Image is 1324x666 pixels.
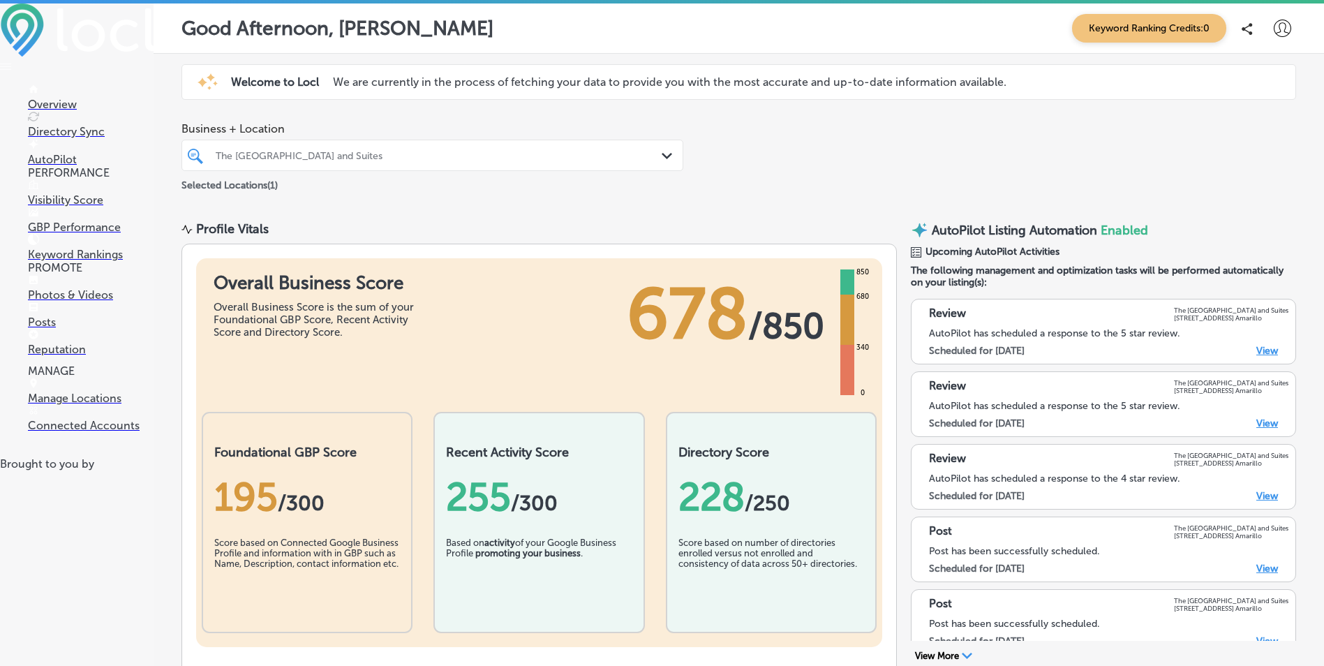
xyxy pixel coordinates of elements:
label: Scheduled for [DATE] [929,490,1025,502]
p: [STREET_ADDRESS] Amarillo [1174,314,1288,322]
span: Enabled [1101,223,1148,238]
p: Post [929,597,952,612]
span: 678 [627,272,748,356]
button: View More [911,650,976,663]
p: Connected Accounts [28,419,154,432]
span: The following management and optimization tasks will be performed automatically on your listing(s): [911,265,1296,288]
img: autopilot-icon [911,221,928,239]
p: Good Afternoon, [PERSON_NAME] [181,17,493,40]
p: [STREET_ADDRESS] Amarillo [1174,605,1288,612]
b: activity [484,538,515,548]
a: View [1256,490,1278,502]
span: Upcoming AutoPilot Activities [925,246,1059,258]
div: Score based on number of directories enrolled versus not enrolled and consistency of data across ... [678,538,864,607]
div: 195 [214,474,400,520]
h1: Overall Business Score [214,272,423,294]
p: Posts [28,316,154,329]
div: Post has been successfully scheduled. [929,545,1288,557]
p: The [GEOGRAPHIC_DATA] and Suites [1174,597,1288,605]
div: Score based on Connected Google Business Profile and information with in GBP such as Name, Descri... [214,538,400,607]
p: The [GEOGRAPHIC_DATA] and Suites [1174,379,1288,387]
a: View [1256,635,1278,647]
a: Manage Locations [28,378,154,405]
div: Profile Vitals [196,221,269,237]
p: PROMOTE [28,261,154,274]
p: [STREET_ADDRESS] Amarillo [1174,387,1288,394]
a: Visibility Score [28,180,154,207]
a: View [1256,417,1278,429]
span: Welcome to Locl [231,75,319,89]
p: Review [929,452,966,467]
div: AutoPilot has scheduled a response to the 4 star review. [929,473,1288,484]
p: MANAGE [28,364,154,378]
p: The [GEOGRAPHIC_DATA] and Suites [1174,452,1288,459]
p: Review [929,379,966,394]
span: / 850 [748,305,824,347]
div: 0 [858,387,868,399]
span: / 300 [278,491,325,516]
p: Post [929,524,952,540]
a: GBP Performance [28,207,154,234]
div: 255 [446,474,632,520]
a: Overview [28,84,154,111]
p: Photos & Videos [28,288,154,302]
a: Directory Sync [28,112,154,138]
p: Reputation [28,343,154,356]
label: Scheduled for [DATE] [929,417,1025,429]
p: AutoPilot Listing Automation [932,223,1097,238]
p: Review [929,306,966,322]
div: 228 [678,474,864,520]
b: promoting your business [475,548,581,558]
div: AutoPilot has scheduled a response to the 5 star review. [929,327,1288,339]
a: View [1256,345,1278,357]
h2: Foundational GBP Score [214,445,400,460]
p: AutoPilot [28,153,154,166]
p: Directory Sync [28,125,154,138]
div: Based on of your Google Business Profile . [446,538,632,607]
div: The [GEOGRAPHIC_DATA] and Suites [216,149,663,161]
span: Keyword Ranking Credits: 0 [1072,14,1226,43]
div: 680 [854,291,872,302]
a: Keyword Rankings [28,235,154,261]
a: Reputation [28,330,154,356]
label: Scheduled for [DATE] [929,345,1025,357]
p: PERFORMANCE [28,166,154,179]
p: [STREET_ADDRESS] Amarillo [1174,459,1288,467]
a: Posts [28,302,154,329]
p: Visibility Score [28,193,154,207]
a: Photos & Videos [28,275,154,302]
p: The [GEOGRAPHIC_DATA] and Suites [1174,306,1288,314]
div: 850 [854,267,872,278]
p: Keyword Rankings [28,248,154,261]
p: We are currently in the process of fetching your data to provide you with the most accurate and u... [333,75,1006,89]
h2: Directory Score [678,445,864,460]
p: Selected Locations ( 1 ) [181,174,278,191]
a: View [1256,563,1278,575]
label: Scheduled for [DATE] [929,563,1025,575]
p: The [GEOGRAPHIC_DATA] and Suites [1174,524,1288,532]
p: Manage Locations [28,392,154,405]
label: Scheduled for [DATE] [929,635,1025,647]
div: Overall Business Score is the sum of your Foundational GBP Score, Recent Activity Score and Direc... [214,301,423,339]
p: Overview [28,98,154,111]
div: 340 [854,342,872,353]
p: [STREET_ADDRESS] Amarillo [1174,532,1288,540]
div: AutoPilot has scheduled a response to the 5 star review. [929,400,1288,412]
span: Business + Location [181,122,683,135]
span: /250 [745,491,790,516]
a: AutoPilot [28,140,154,166]
div: Post has been successfully scheduled. [929,618,1288,630]
a: Connected Accounts [28,406,154,432]
h2: Recent Activity Score [446,445,632,460]
span: /300 [511,491,558,516]
p: GBP Performance [28,221,154,234]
